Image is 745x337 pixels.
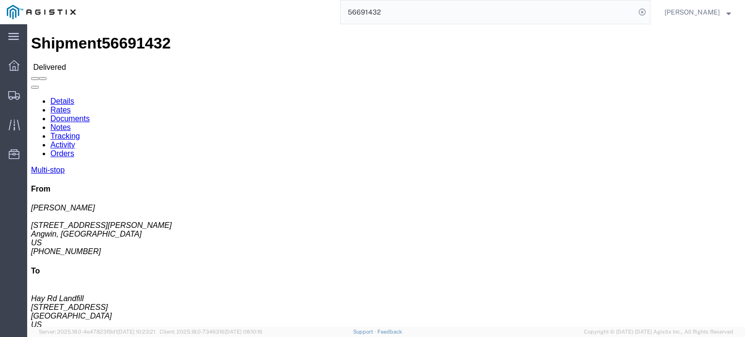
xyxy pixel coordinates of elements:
span: [DATE] 10:23:21 [117,329,155,335]
a: Support [353,329,377,335]
span: Copyright © [DATE]-[DATE] Agistix Inc., All Rights Reserved [584,328,733,336]
a: Feedback [377,329,402,335]
span: Rochelle Manzoni [664,7,720,17]
iframe: FS Legacy Container [27,24,745,327]
span: Client: 2025.18.0-7346316 [160,329,262,335]
input: Search for shipment number, reference number [340,0,635,24]
span: [DATE] 08:10:16 [225,329,262,335]
img: logo [7,5,76,19]
span: Server: 2025.18.0-4e47823f9d1 [39,329,155,335]
button: [PERSON_NAME] [664,6,731,18]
